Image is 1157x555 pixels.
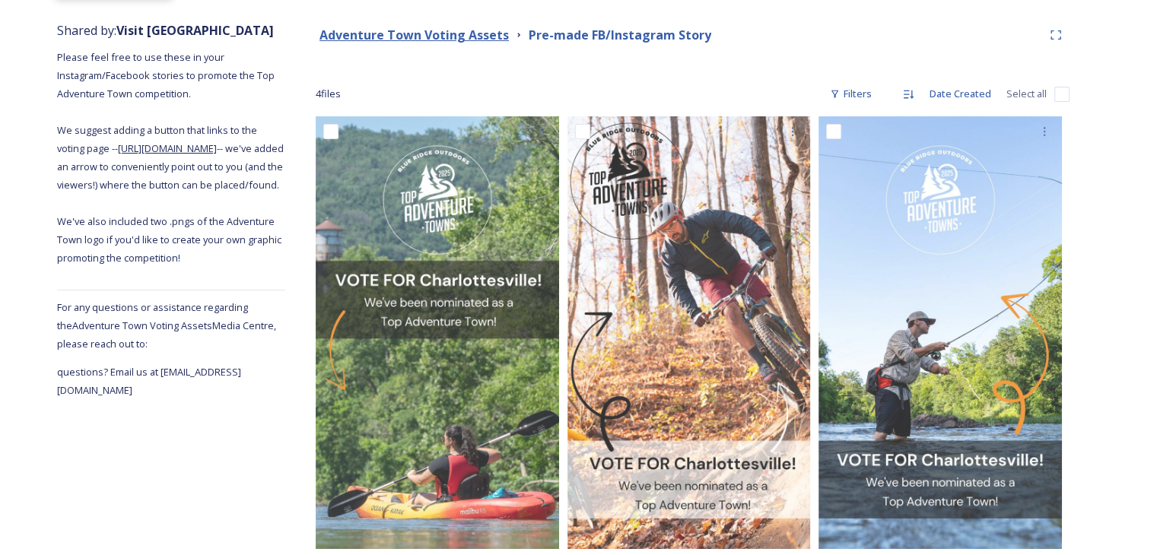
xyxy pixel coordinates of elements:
[529,27,711,43] strong: Pre-made FB/Instagram Story
[1006,87,1047,101] span: Select all
[316,87,341,101] span: 4 file s
[57,50,286,265] span: Please feel free to use these in your Instagram/Facebook stories to promote the Top Adventure Tow...
[57,22,274,39] span: Shared by:
[316,116,559,549] img: Rivanna.jpg
[567,116,811,549] img: Fall Biking.jpg
[319,27,509,43] strong: Adventure Town Voting Assets
[118,141,217,155] a: [URL][DOMAIN_NAME]
[116,22,274,39] strong: Visit [GEOGRAPHIC_DATA]
[57,300,276,350] span: For any questions or assistance regarding the Adventure Town Voting Assets Media Centre, please r...
[57,365,241,397] span: questions? Email us at [EMAIL_ADDRESS][DOMAIN_NAME]
[818,116,1062,549] img: Fly Fishing.jpg
[922,79,999,109] div: Date Created
[822,79,879,109] div: Filters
